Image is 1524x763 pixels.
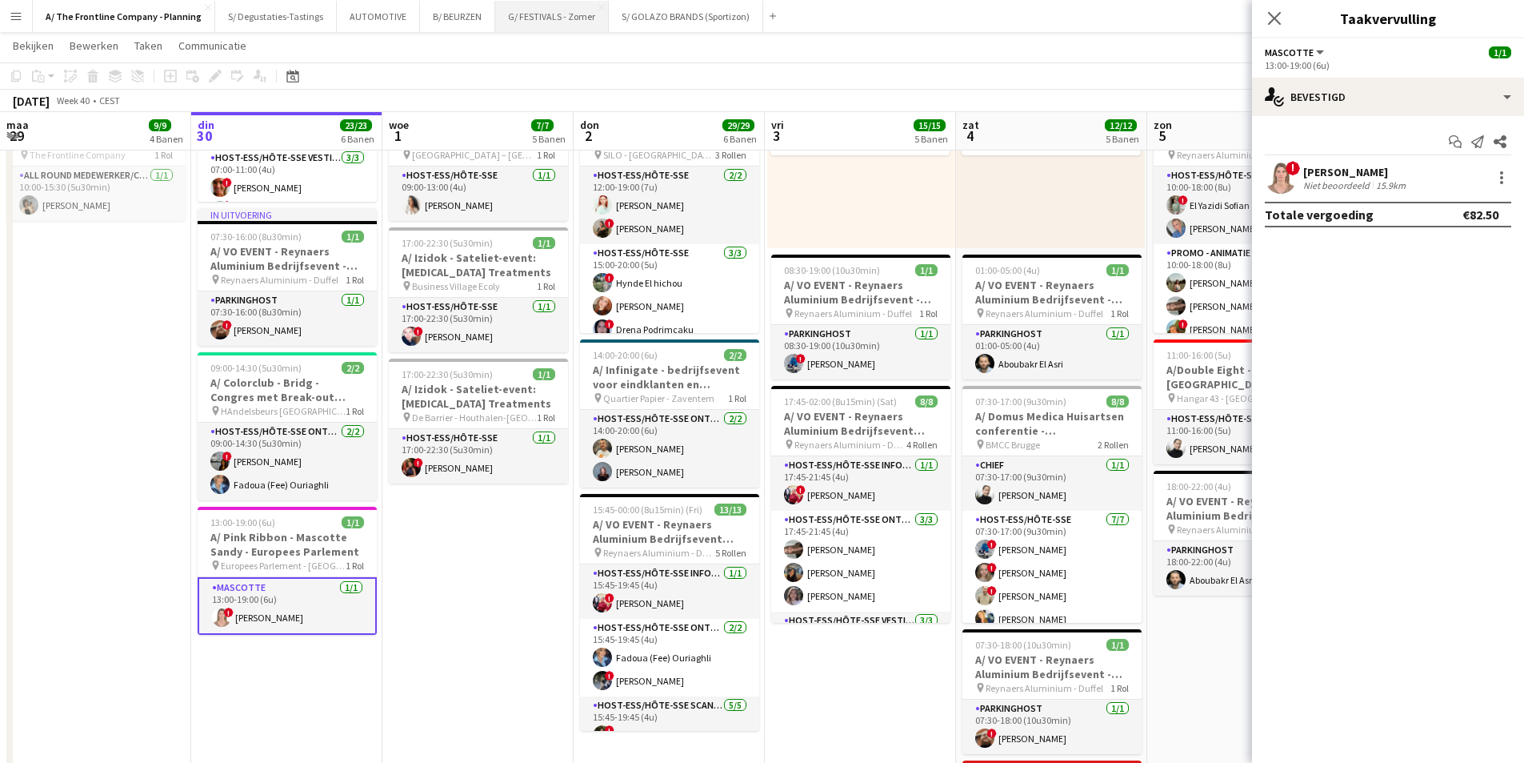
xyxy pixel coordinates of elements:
[389,251,568,279] h3: A/ Izidok - Sateliet-event: [MEDICAL_DATA] Treatments
[1166,480,1231,492] span: 18:00-22:00 (4u)
[13,93,50,109] div: [DATE]
[914,119,946,131] span: 15/15
[195,126,214,145] span: 30
[771,118,784,132] span: vri
[1154,118,1172,132] span: zon
[914,133,948,145] div: 5 Banen
[1265,59,1511,71] div: 13:00-19:00 (6u)
[389,118,409,132] span: woe
[1177,524,1294,536] span: Reynaers Aluminium - Duffel
[134,38,162,53] span: Taken
[986,682,1103,694] span: Reynaers Aluminium - Duffel
[1178,195,1188,205] span: !
[987,586,997,596] span: !
[412,412,537,424] span: De Barrier - Houthalen-[GEOGRAPHIC_DATA]
[605,593,614,603] span: !
[962,325,1142,379] app-card-role: Parkinghost1/101:00-05:00 (4u)Aboubakr El Asri
[1303,179,1373,191] div: Niet beoordeeld
[1154,363,1333,392] h3: A/Double Eight - Momenten - [GEOGRAPHIC_DATA]
[580,118,599,132] span: don
[1151,126,1172,145] span: 5
[986,439,1040,451] span: BMCC Brugge
[919,307,938,319] span: 1 Rol
[580,494,759,731] app-job-card: 15:45-00:00 (8u15min) (Fri)13/13A/ VO EVENT - Reynaers Aluminium Bedrijfsevent (02+03+05/10) Reyn...
[1166,349,1231,361] span: 11:00-16:00 (5u)
[1154,471,1333,596] app-job-card: 18:00-22:00 (4u)1/1A/ VO EVENT - Reynaers Aluminium Bedrijfsevent - PARKING LEVERANCIERS - 29/09 ...
[1252,78,1524,116] div: Bevestigd
[128,35,169,56] a: Taken
[578,126,599,145] span: 2
[722,119,754,131] span: 29/29
[962,386,1142,623] div: 07:30-17:00 (9u30min)8/8A/ Domus Medica Huisartsen conferentie - [GEOGRAPHIC_DATA] BMCC Brugge2 R...
[341,133,374,145] div: 6 Banen
[389,167,568,221] app-card-role: Host-ess/Hôte-sse1/109:00-13:00 (4u)[PERSON_NAME]
[222,201,232,211] span: !
[6,96,186,221] app-job-card: 10:00-15:30 (5u30min)1/1A/ The Frontline Company - Administratieve support op TFC Kantoor The Fro...
[210,362,302,374] span: 09:00-14:30 (5u30min)
[537,412,555,424] span: 1 Rol
[605,671,614,681] span: !
[33,1,215,32] button: A/ The Frontline Company - Planning
[1110,682,1129,694] span: 1 Rol
[1178,319,1188,329] span: !
[495,1,609,32] button: G/ FESTIVALS - Zomer
[1177,392,1302,404] span: Hangar 43 - [GEOGRAPHIC_DATA]
[580,244,759,345] app-card-role: Host-ess/Hôte-sse3/315:00-20:00 (5u)!Hynde El hichou[PERSON_NAME]!Drena Podrimçaku
[198,208,377,346] app-job-card: In uitvoering07:30-16:00 (8u30min)1/1A/ VO EVENT - Reynaers Aluminium Bedrijfsevent - PARKING LEV...
[593,349,658,361] span: 14:00-20:00 (6u)
[1154,167,1333,244] app-card-role: Host-ess/Hôte-sse Fotobooth2/210:00-18:00 (8u)!El Yazidi Sofian[PERSON_NAME]
[1154,541,1333,596] app-card-role: Parkinghost1/118:00-22:00 (4u)Aboubakr El Asri
[714,504,746,516] span: 13/13
[150,133,183,145] div: 4 Banen
[975,264,1040,276] span: 01:00-05:00 (4u)
[1177,149,1289,161] span: Reynaers Aluminium - Duffel
[580,96,759,333] app-job-card: 12:00-01:00 (13u) (Fri)8/8A/ KonseptS - bedrijfsevent 100 jr JAVA Foodservice SILO - [GEOGRAPHIC_...
[412,149,537,161] span: [GEOGRAPHIC_DATA] – [GEOGRAPHIC_DATA]
[1154,339,1333,464] div: 11:00-16:00 (5u)1/1A/Double Eight - Momenten - [GEOGRAPHIC_DATA] Hangar 43 - [GEOGRAPHIC_DATA]1 R...
[1303,165,1409,179] div: [PERSON_NAME]
[30,149,126,161] span: The Frontline Company
[346,560,364,572] span: 1 Rol
[962,629,1142,754] app-job-card: 07:30-18:00 (10u30min)1/1A/ VO EVENT - Reynaers Aluminium Bedrijfsevent - PARKING LEVERANCIERS - ...
[389,227,568,352] app-job-card: 17:00-22:30 (5u30min)1/1A/ Izidok - Sateliet-event: [MEDICAL_DATA] Treatments Business Village Ec...
[962,456,1142,511] app-card-role: Chief1/107:30-17:00 (9u30min)[PERSON_NAME]
[178,38,246,53] span: Communicatie
[962,409,1142,438] h3: A/ Domus Medica Huisartsen conferentie - [GEOGRAPHIC_DATA]
[533,237,555,249] span: 1/1
[70,38,118,53] span: Bewerken
[198,507,377,635] app-job-card: 13:00-19:00 (6u)1/1A/ Pink Ribbon - Mascotte Sandy - Europees Parlement Europees Parlement - [GEO...
[605,725,614,735] span: !
[210,516,275,528] span: 13:00-19:00 (6u)
[172,35,253,56] a: Communicatie
[389,429,568,484] app-card-role: Host-ess/Hôte-sse1/117:00-22:30 (5u30min)![PERSON_NAME]
[1106,133,1139,145] div: 5 Banen
[1252,8,1524,29] h3: Taakvervulling
[715,547,746,559] span: 5 Rollen
[198,118,214,132] span: din
[771,511,950,612] app-card-role: Host-ess/Hôte-sse Onthaal-Accueill3/317:45-21:45 (4u)[PERSON_NAME][PERSON_NAME][PERSON_NAME]
[389,96,568,221] app-job-card: 09:00-13:00 (4u)1/1A/ [GEOGRAPHIC_DATA]- klaarzetten vestiaire 1500 pax - Préparation du vestiair...
[1489,46,1511,58] span: 1/1
[402,237,493,249] span: 17:00-22:30 (5u30min)
[975,396,1066,408] span: 07:30-17:00 (9u30min)
[962,278,1142,307] h3: A/ VO EVENT - Reynaers Aluminium Bedrijfsevent - PARKING LEVERANCIERS - 29/09 tem 06/10
[198,577,377,635] app-card-role: Mascotte1/113:00-19:00 (6u)![PERSON_NAME]
[605,219,614,228] span: !
[784,264,880,276] span: 08:30-19:00 (10u30min)
[962,255,1142,379] app-job-card: 01:00-05:00 (4u)1/1A/ VO EVENT - Reynaers Aluminium Bedrijfsevent - PARKING LEVERANCIERS - 29/09 ...
[580,363,759,392] h3: A/ Infinigate - bedrijfsevent voor eindklanten en resellers
[346,274,364,286] span: 1 Rol
[603,392,714,404] span: Quartier Papier - Zaventem
[198,530,377,559] h3: A/ Pink Ribbon - Mascotte Sandy - Europees Parlement
[420,1,495,32] button: B/ BEURZEN
[593,504,702,516] span: 15:45-00:00 (8u15min) (Fri)
[402,368,493,380] span: 17:00-22:30 (5u30min)
[580,619,759,697] app-card-role: Host-ess/Hôte-sse Onthaal-Accueill2/215:45-19:45 (4u)Fadoua (Fee) Ouriaghli![PERSON_NAME]
[532,133,566,145] div: 5 Banen
[771,612,950,713] app-card-role: Host-ess/Hôte-sse Vestiaire3/3
[337,1,420,32] button: AUTOMOTIVE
